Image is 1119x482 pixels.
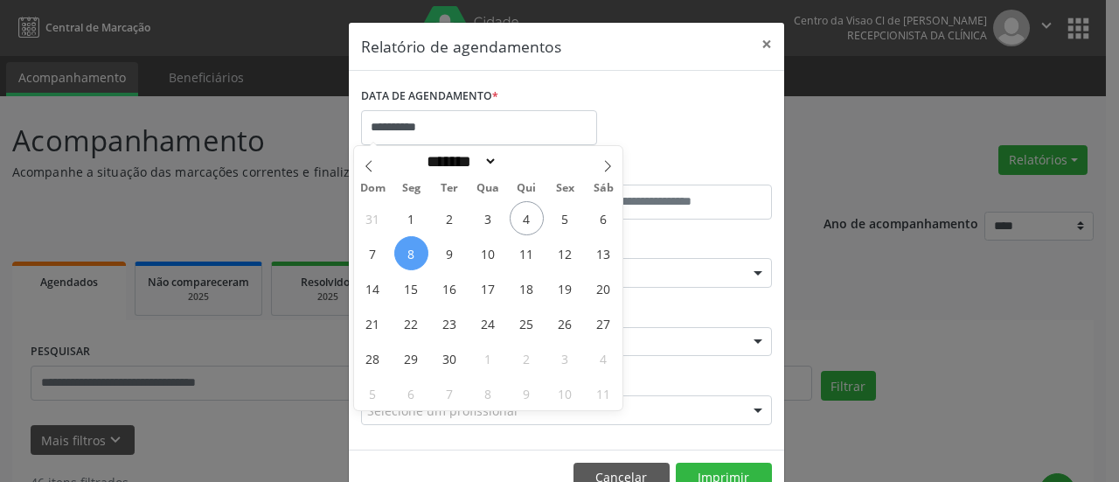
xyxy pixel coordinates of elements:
[356,306,390,340] span: Setembro 21, 2025
[433,306,467,340] span: Setembro 23, 2025
[471,236,505,270] span: Setembro 10, 2025
[548,201,582,235] span: Setembro 5, 2025
[571,157,772,185] label: ATÉ
[394,341,428,375] span: Setembro 29, 2025
[469,183,507,194] span: Qua
[356,271,390,305] span: Setembro 14, 2025
[433,236,467,270] span: Setembro 9, 2025
[548,306,582,340] span: Setembro 26, 2025
[548,341,582,375] span: Outubro 3, 2025
[354,183,393,194] span: Dom
[548,271,582,305] span: Setembro 19, 2025
[356,341,390,375] span: Setembro 28, 2025
[356,201,390,235] span: Agosto 31, 2025
[394,236,428,270] span: Setembro 8, 2025
[510,271,544,305] span: Setembro 18, 2025
[356,376,390,410] span: Outubro 5, 2025
[587,341,621,375] span: Outubro 4, 2025
[510,376,544,410] span: Outubro 9, 2025
[587,271,621,305] span: Setembro 20, 2025
[510,236,544,270] span: Setembro 11, 2025
[584,183,622,194] span: Sáb
[394,271,428,305] span: Setembro 15, 2025
[433,376,467,410] span: Outubro 7, 2025
[548,236,582,270] span: Setembro 12, 2025
[510,306,544,340] span: Setembro 25, 2025
[367,402,518,420] span: Selecione um profissional
[749,23,784,66] button: Close
[587,376,621,410] span: Outubro 11, 2025
[394,201,428,235] span: Setembro 1, 2025
[548,376,582,410] span: Outubro 10, 2025
[361,83,498,110] label: DATA DE AGENDAMENTO
[471,376,505,410] span: Outubro 8, 2025
[587,201,621,235] span: Setembro 6, 2025
[361,35,561,58] h5: Relatório de agendamentos
[587,306,621,340] span: Setembro 27, 2025
[433,341,467,375] span: Setembro 30, 2025
[471,306,505,340] span: Setembro 24, 2025
[356,236,390,270] span: Setembro 7, 2025
[394,306,428,340] span: Setembro 22, 2025
[471,341,505,375] span: Outubro 1, 2025
[497,152,555,171] input: Year
[430,183,469,194] span: Ter
[587,236,621,270] span: Setembro 13, 2025
[507,183,546,194] span: Qui
[392,183,430,194] span: Seg
[471,201,505,235] span: Setembro 3, 2025
[510,201,544,235] span: Setembro 4, 2025
[394,376,428,410] span: Outubro 6, 2025
[433,201,467,235] span: Setembro 2, 2025
[433,271,467,305] span: Setembro 16, 2025
[510,341,544,375] span: Outubro 2, 2025
[471,271,505,305] span: Setembro 17, 2025
[421,152,498,171] select: Month
[546,183,584,194] span: Sex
